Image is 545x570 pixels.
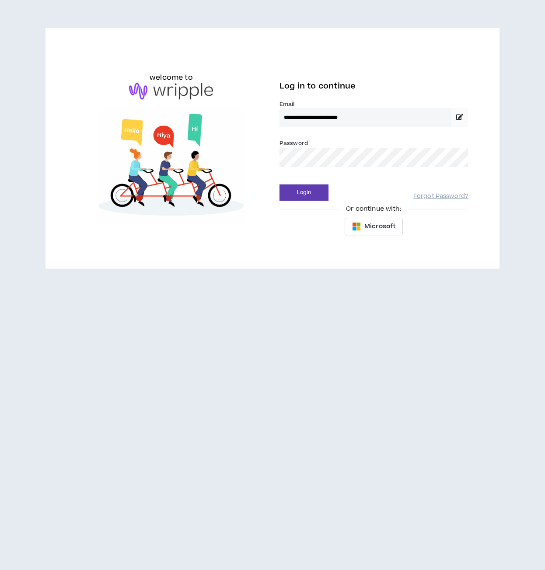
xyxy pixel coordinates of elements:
h6: welcome to [150,72,193,83]
label: Email [279,100,468,108]
label: Password [279,139,308,147]
button: Microsoft [345,218,403,235]
button: Login [279,184,328,201]
img: Welcome to Wripple [77,108,266,224]
a: Forgot Password? [413,192,468,201]
span: Microsoft [364,222,395,231]
span: Log in to continue [279,81,356,92]
img: logo-brand.png [129,83,213,99]
span: Or continue with: [340,204,407,214]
